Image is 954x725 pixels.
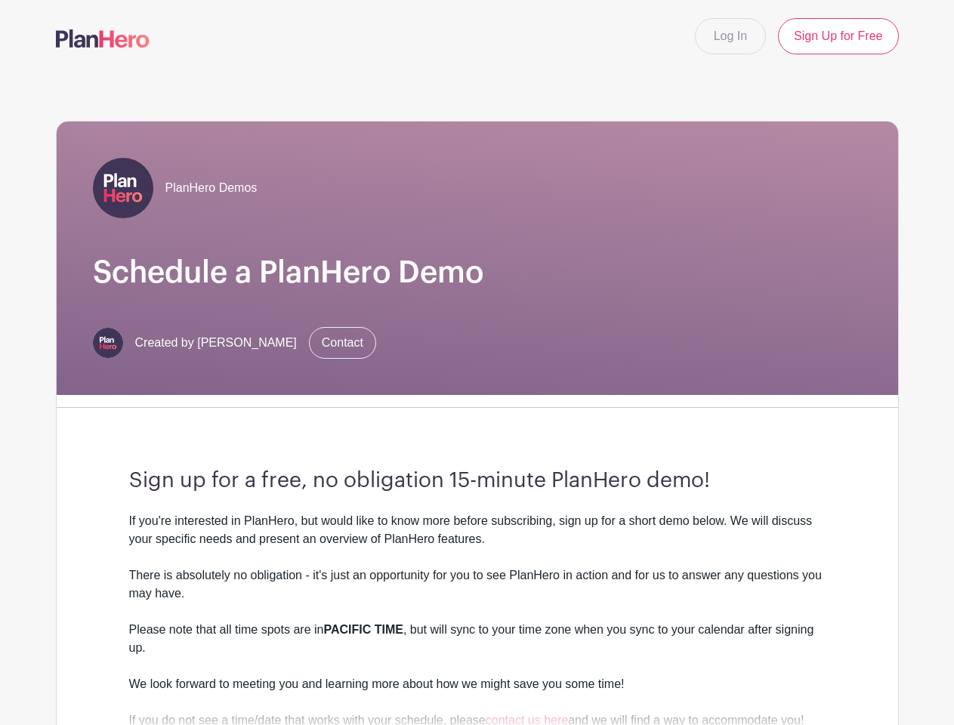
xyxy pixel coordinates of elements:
[309,327,376,359] a: Contact
[129,468,826,494] h3: Sign up for a free, no obligation 15-minute PlanHero demo!
[323,623,403,636] strong: PACIFIC TIME
[93,255,862,291] h1: Schedule a PlanHero Demo
[135,334,297,352] span: Created by [PERSON_NAME]
[56,29,150,48] img: logo-507f7623f17ff9eddc593b1ce0a138ce2505c220e1c5a4e2b4648c50719b7d32.svg
[93,158,153,218] img: PH-Logo-Square-Centered-Purple.jpg
[778,18,898,54] a: Sign Up for Free
[93,328,123,358] img: PH-Logo-Circle-Centered-Purple.jpg
[695,18,766,54] a: Log In
[165,179,258,197] span: PlanHero Demos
